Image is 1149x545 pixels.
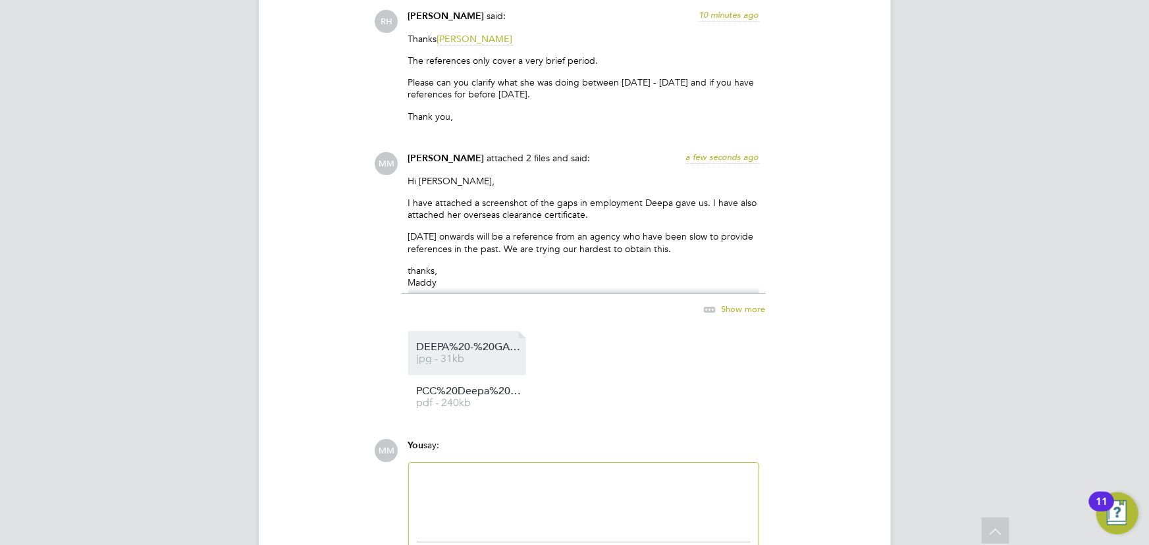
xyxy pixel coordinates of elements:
p: Thanks [408,33,759,45]
span: 10 minutes ago [699,9,759,20]
span: RH [375,10,398,33]
span: Show more [722,303,766,314]
span: jpg - 31kb [417,354,522,364]
div: say: [408,439,759,462]
span: attached 2 files and said: [487,152,591,164]
div: 11 [1096,502,1108,519]
span: [PERSON_NAME] [437,33,513,45]
a: DEEPA%20-%20GAPS%202022-2024 jpg - 31kb [417,342,522,364]
button: Open Resource Center, 11 new notifications [1096,492,1138,534]
span: [PERSON_NAME] [408,11,485,22]
span: [PERSON_NAME] [408,153,485,164]
span: MM [375,152,398,175]
p: I have attached a screenshot of the gaps in employment Deepa gave us. I have also attached her ov... [408,197,759,221]
span: MM [375,439,398,462]
span: pdf - 240kb [417,398,522,408]
span: DEEPA%20-%20GAPS%202022-2024 [417,342,522,352]
p: thanks, Maddy [408,265,759,288]
a: PCC%20Deepa%20shakdwipee pdf - 240kb [417,386,522,408]
p: Hi [PERSON_NAME], [408,175,759,187]
span: PCC%20Deepa%20shakdwipee [417,386,522,396]
p: The references only cover a very brief period. [408,55,759,66]
span: a few seconds ago [686,151,759,163]
span: You [408,440,424,451]
p: [DATE] onwards will be a reference from an agency who have been slow to provide references in the... [408,230,759,254]
p: Please can you clarify what she was doing between [DATE] - [DATE] and if you have references for ... [408,76,759,100]
span: said: [487,10,506,22]
p: Thank you, [408,111,759,122]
